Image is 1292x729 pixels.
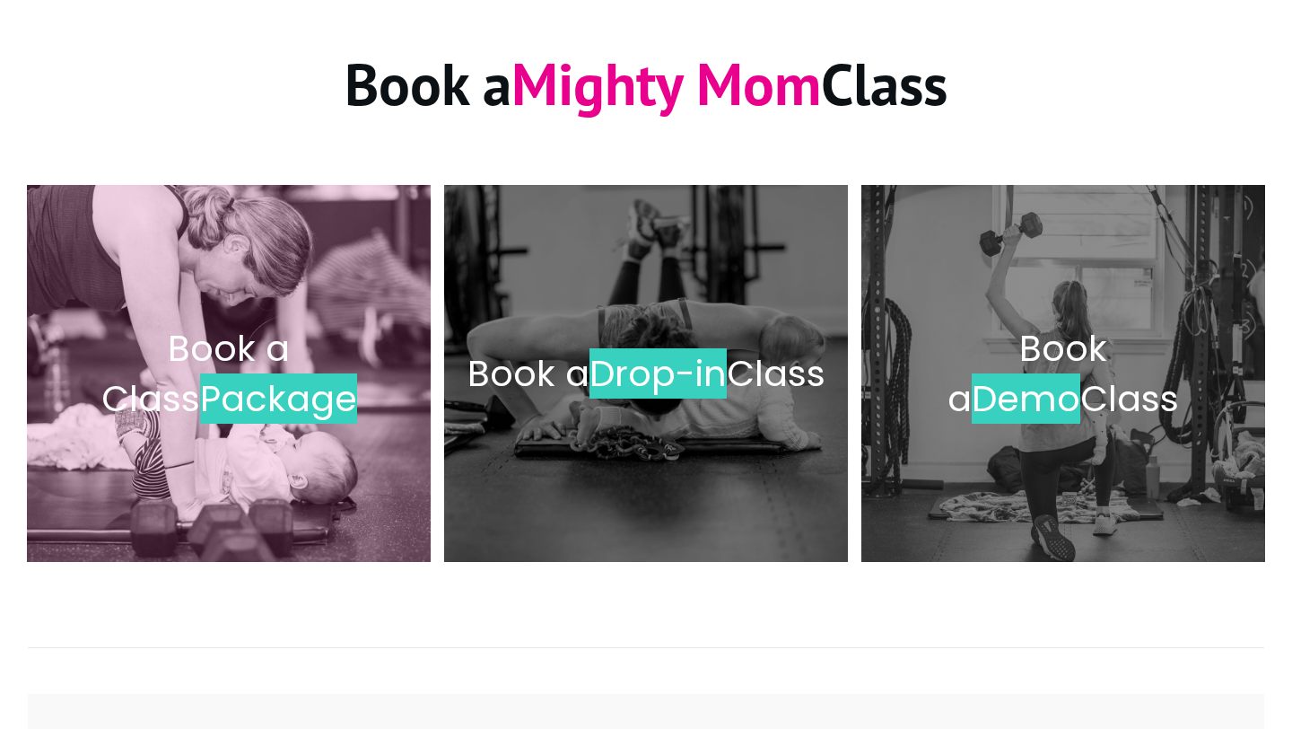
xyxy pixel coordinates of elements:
[200,373,357,424] span: Package
[972,373,1080,424] span: Demo
[101,323,291,424] span: Book a Class
[511,46,821,121] span: Mighty Mom
[1080,373,1179,424] span: Class
[947,323,1107,424] span: Book a
[28,46,1264,144] h1: Book a Class
[589,348,727,399] span: Drop-in
[463,348,829,399] h2: Book a Class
